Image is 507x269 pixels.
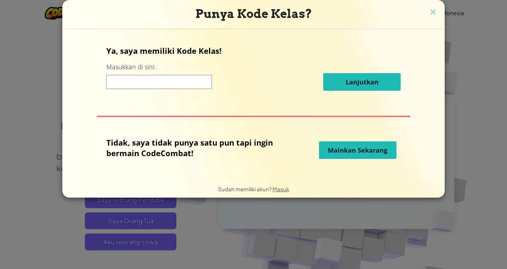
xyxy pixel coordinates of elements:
[106,63,156,71] label: Masukkan di sini:
[106,45,401,56] p: Ya, saya memiliki Kode Kelas!
[106,137,279,158] p: Tidak, saya tidak punya satu pun tapi ingin bermain CodeCombat!
[273,186,289,192] a: Masuk
[428,7,438,18] img: close icon
[346,78,378,86] span: Lanjutkan
[328,146,387,154] span: Mainkan Sekarang
[323,73,401,91] button: Lanjutkan
[195,7,312,21] span: Punya Kode Kelas?
[218,186,273,192] span: Sudah memiliki akun?
[319,141,396,159] button: Mainkan Sekarang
